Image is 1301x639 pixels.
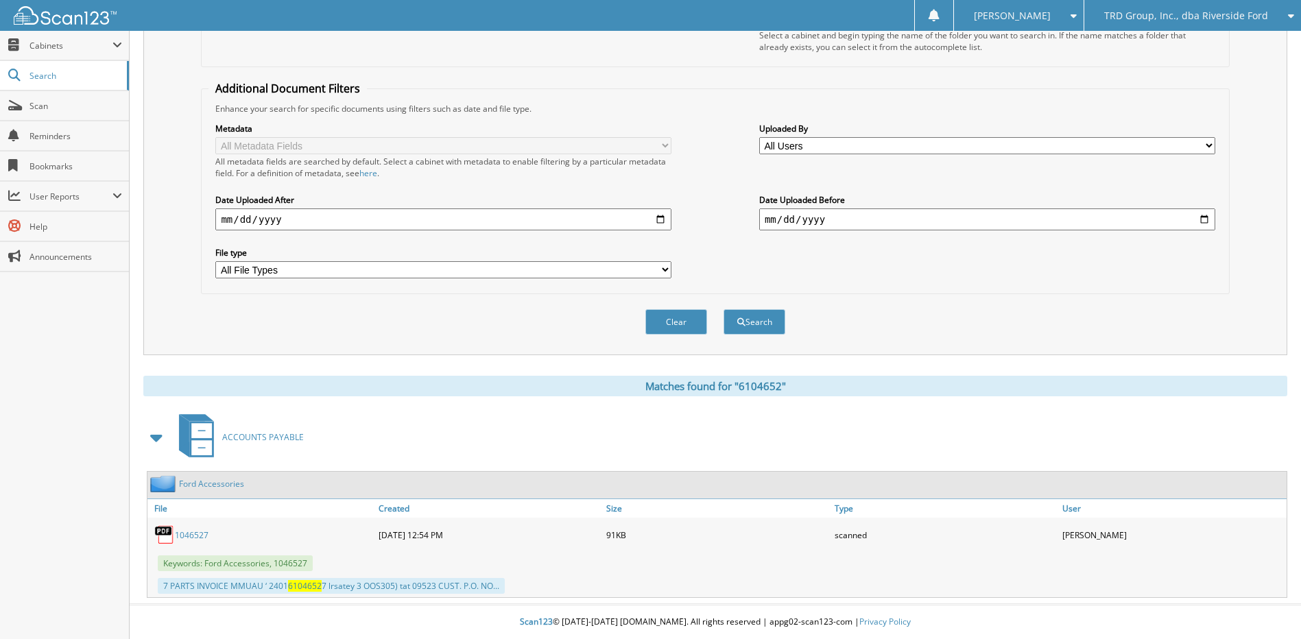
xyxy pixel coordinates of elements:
img: scan123-logo-white.svg [14,6,117,25]
a: Privacy Policy [859,616,911,627]
a: 1046527 [175,529,208,541]
span: Help [29,221,122,232]
label: File type [215,247,671,258]
span: Cabinets [29,40,112,51]
div: 7 PARTS INVOICE MMUAU ‘ 2401 7 lrsatey 3 OOS305) tat 09523 CUST. P.O. NO... [158,578,505,594]
a: Ford Accessories [179,478,244,490]
a: Created [375,499,603,518]
div: Enhance your search for specific documents using filters such as date and file type. [208,103,1221,114]
a: Type [831,499,1059,518]
span: Search [29,70,120,82]
span: Keywords: Ford Accessories, 1046527 [158,555,313,571]
span: User Reports [29,191,112,202]
span: Scan123 [520,616,553,627]
div: All metadata fields are searched by default. Select a cabinet with metadata to enable filtering b... [215,156,671,179]
span: [PERSON_NAME] [974,12,1051,20]
a: Size [603,499,831,518]
div: © [DATE]-[DATE] [DOMAIN_NAME]. All rights reserved | appg02-scan123-com | [130,605,1301,639]
label: Metadata [215,123,671,134]
div: Select a cabinet and begin typing the name of the folder you want to search in. If the name match... [759,29,1215,53]
img: PDF.png [154,525,175,545]
div: [DATE] 12:54 PM [375,521,603,548]
span: Announcements [29,251,122,263]
a: File [147,499,375,518]
input: end [759,208,1215,230]
button: Search [724,309,785,335]
div: scanned [831,521,1059,548]
img: folder2.png [150,475,179,492]
span: Scan [29,100,122,112]
div: Matches found for "6104652" [143,376,1287,396]
a: User [1059,499,1287,518]
a: here [359,167,377,179]
div: 91KB [603,521,831,548]
input: start [215,208,671,230]
span: 6104652 [288,580,322,592]
label: Date Uploaded After [215,194,671,206]
label: Date Uploaded Before [759,194,1215,206]
button: Clear [645,309,707,335]
span: ACCOUNTS PAYABLE [222,431,304,443]
span: TRD Group, Inc., dba Riverside Ford [1104,12,1268,20]
span: Bookmarks [29,160,122,172]
legend: Additional Document Filters [208,81,367,96]
span: Reminders [29,130,122,142]
label: Uploaded By [759,123,1215,134]
a: ACCOUNTS PAYABLE [171,410,304,464]
div: [PERSON_NAME] [1059,521,1287,548]
iframe: Chat Widget [1232,573,1301,639]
